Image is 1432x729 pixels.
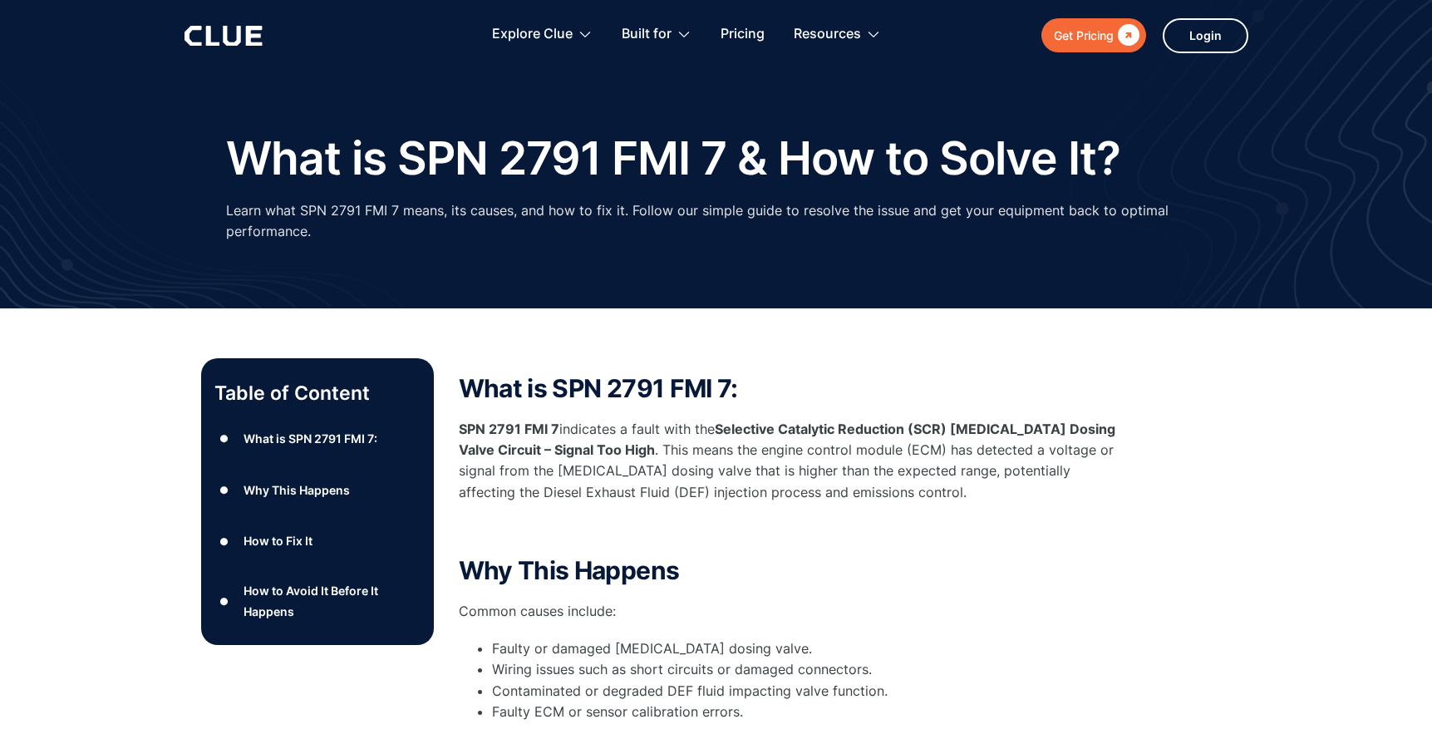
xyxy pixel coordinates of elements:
[459,601,1124,622] p: Common causes include:
[622,8,691,61] div: Built for
[721,8,765,61] a: Pricing
[1054,25,1114,46] div: Get Pricing
[1163,18,1248,53] a: Login
[244,530,312,551] div: How to Fix It
[226,200,1207,242] p: Learn what SPN 2791 FMI 7 means, its causes, and how to fix it. Follow our simple guide to resolv...
[214,529,234,554] div: ●
[214,589,234,613] div: ●
[459,421,559,437] strong: SPN 2791 FMI 7
[459,421,1115,458] strong: Selective Catalytic Reduction (SCR) [MEDICAL_DATA] Dosing Valve Circuit – Signal Too High
[459,373,738,403] strong: What is SPN 2791 FMI 7:
[492,659,1124,680] li: Wiring issues such as short circuits or damaged connectors.
[244,428,377,449] div: What is SPN 2791 FMI 7:
[622,8,672,61] div: Built for
[244,480,350,500] div: Why This Happens
[492,8,573,61] div: Explore Clue
[459,520,1124,540] p: ‍
[214,426,234,451] div: ●
[214,380,421,406] p: Table of Content
[214,580,421,622] a: ●How to Avoid It Before It Happens
[1041,18,1146,52] a: Get Pricing
[794,8,881,61] div: Resources
[214,529,421,554] a: ●How to Fix It
[459,555,680,585] strong: Why This Happens
[226,133,1121,184] h1: What is SPN 2791 FMI 7 & How to Solve It?
[492,8,593,61] div: Explore Clue
[214,478,234,503] div: ●
[1114,25,1139,46] div: 
[459,419,1124,503] p: indicates a fault with the . This means the engine control module (ECM) has detected a voltage or...
[244,580,420,622] div: How to Avoid It Before It Happens
[794,8,861,61] div: Resources
[214,478,421,503] a: ●Why This Happens
[492,638,1124,659] li: Faulty or damaged [MEDICAL_DATA] dosing valve.
[214,426,421,451] a: ●What is SPN 2791 FMI 7:
[492,681,1124,702] li: Contaminated or degraded DEF fluid impacting valve function.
